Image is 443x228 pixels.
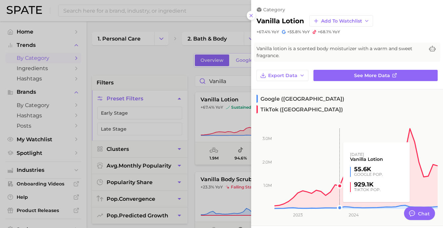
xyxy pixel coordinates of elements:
[349,212,359,217] tspan: 2024
[332,29,340,35] span: YoY
[256,70,308,81] button: Export Data
[256,17,304,25] h2: vanilla lotion
[302,29,310,35] span: YoY
[256,95,344,103] span: Google ([GEOGRAPHIC_DATA])
[271,29,279,35] span: YoY
[309,15,373,27] button: Add to Watchlist
[293,212,303,217] tspan: 2023
[321,18,362,24] span: Add to Watchlist
[268,73,297,78] span: Export Data
[263,7,285,13] span: category
[354,73,390,78] span: See more data
[256,29,270,34] span: +67.4%
[256,45,424,59] span: Vanilla lotion is a scented body moisturizer with a warm and sweet fragrance.
[287,29,301,34] span: +55.8%
[256,105,343,113] span: TikTok ([GEOGRAPHIC_DATA])
[313,70,438,81] a: See more data
[318,29,331,34] span: +68.1%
